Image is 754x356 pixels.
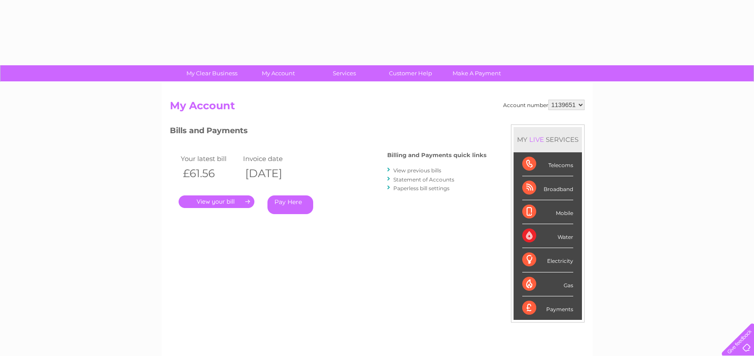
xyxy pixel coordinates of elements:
a: Customer Help [375,65,446,81]
a: Paperless bill settings [393,185,450,191]
div: Mobile [522,200,573,224]
th: [DATE] [241,165,304,182]
a: Services [308,65,380,81]
div: Broadband [522,176,573,200]
div: Gas [522,272,573,296]
a: Statement of Accounts [393,176,454,183]
div: LIVE [527,135,546,144]
a: Pay Here [267,195,313,214]
a: My Clear Business [176,65,248,81]
div: MY SERVICES [514,127,582,152]
div: Payments [522,296,573,320]
td: Your latest bill [179,153,241,165]
th: £61.56 [179,165,241,182]
h4: Billing and Payments quick links [387,152,487,158]
a: View previous bills [393,167,441,174]
td: Invoice date [241,153,304,165]
h3: Bills and Payments [170,124,487,140]
a: My Account [242,65,314,81]
h2: My Account [170,100,585,116]
a: Make A Payment [441,65,513,81]
div: Telecoms [522,152,573,176]
a: . [179,195,254,208]
div: Account number [503,100,585,110]
div: Electricity [522,248,573,272]
div: Water [522,224,573,248]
